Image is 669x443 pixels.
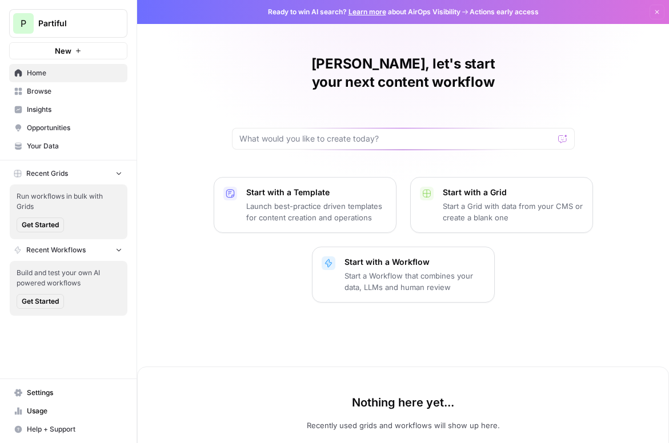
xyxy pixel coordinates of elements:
[27,388,122,398] span: Settings
[27,68,122,78] span: Home
[9,119,127,137] a: Opportunities
[239,133,554,144] input: What would you like to create today?
[22,296,59,307] span: Get Started
[9,9,127,38] button: Workspace: Partiful
[27,86,122,96] span: Browse
[17,218,64,232] button: Get Started
[344,256,485,268] p: Start with a Workflow
[307,420,500,431] p: Recently used grids and workflows will show up here.
[312,247,495,303] button: Start with a WorkflowStart a Workflow that combines your data, LLMs and human review
[27,104,122,115] span: Insights
[443,187,583,198] p: Start with a Grid
[27,406,122,416] span: Usage
[9,100,127,119] a: Insights
[268,7,460,17] span: Ready to win AI search? about AirOps Visibility
[9,402,127,420] a: Usage
[246,200,387,223] p: Launch best-practice driven templates for content creation and operations
[26,245,86,255] span: Recent Workflows
[246,187,387,198] p: Start with a Template
[27,424,122,434] span: Help + Support
[352,394,454,410] p: Nothing here yet...
[38,18,107,29] span: Partiful
[9,165,127,182] button: Recent Grids
[9,64,127,82] a: Home
[232,55,575,91] h1: [PERSON_NAME], let's start your next content workflow
[17,294,64,309] button: Get Started
[9,420,127,438] button: Help + Support
[9,82,127,100] a: Browse
[9,384,127,402] a: Settings
[55,45,71,57] span: New
[9,42,127,59] button: New
[214,177,396,233] button: Start with a TemplateLaunch best-practice driven templates for content creation and operations
[470,7,539,17] span: Actions early access
[17,268,121,288] span: Build and test your own AI powered workflows
[9,137,127,155] a: Your Data
[26,168,68,179] span: Recent Grids
[21,17,26,30] span: P
[9,241,127,259] button: Recent Workflows
[22,220,59,230] span: Get Started
[344,270,485,293] p: Start a Workflow that combines your data, LLMs and human review
[443,200,583,223] p: Start a Grid with data from your CMS or create a blank one
[17,191,121,212] span: Run workflows in bulk with Grids
[27,141,122,151] span: Your Data
[348,7,386,16] a: Learn more
[410,177,593,233] button: Start with a GridStart a Grid with data from your CMS or create a blank one
[27,123,122,133] span: Opportunities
